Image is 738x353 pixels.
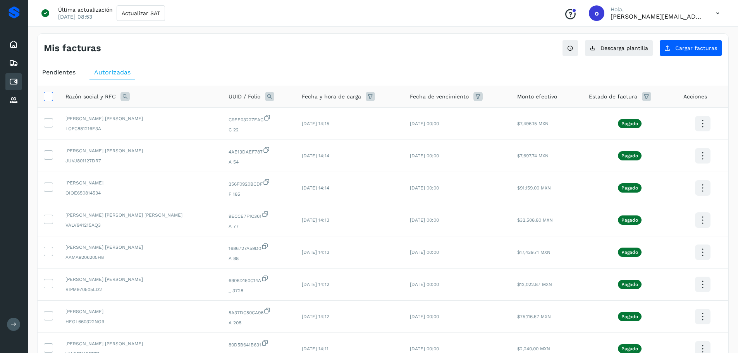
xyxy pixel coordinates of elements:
[65,254,216,261] span: AAMA9206205H8
[229,339,289,348] span: 80D5B641B631
[302,93,361,101] span: Fecha y hora de carga
[621,314,638,319] p: Pagado
[65,244,216,251] span: [PERSON_NAME] [PERSON_NAME]
[410,346,439,351] span: [DATE] 00:00
[65,222,216,229] span: VALV941215AQ3
[410,314,439,319] span: [DATE] 00:00
[229,178,289,188] span: 256F0920BCDF
[65,308,216,315] span: [PERSON_NAME]
[229,191,289,198] span: F 185
[302,121,329,126] span: [DATE] 14:15
[410,185,439,191] span: [DATE] 00:00
[302,217,329,223] span: [DATE] 14:13
[229,146,289,155] span: 4AE13DAEF787
[302,346,329,351] span: [DATE] 14:11
[229,287,289,294] span: _ 3728
[44,43,101,54] h4: Mis facturas
[517,282,552,287] span: $12,022.87 MXN
[600,45,648,51] span: Descarga plantilla
[621,282,638,287] p: Pagado
[58,6,113,13] p: Última actualización
[229,255,289,262] span: A 88
[65,147,216,154] span: [PERSON_NAME] [PERSON_NAME]
[65,93,116,101] span: Razón social y RFC
[410,217,439,223] span: [DATE] 00:00
[683,93,707,101] span: Acciones
[410,250,439,255] span: [DATE] 00:00
[65,179,216,186] span: [PERSON_NAME]
[122,10,160,16] span: Actualizar SAT
[5,73,22,90] div: Cuentas por pagar
[229,223,289,230] span: A 77
[517,250,550,255] span: $17,439.71 MXN
[229,243,289,252] span: 1686727A59D0
[302,185,329,191] span: [DATE] 14:14
[517,185,551,191] span: $91,159.00 MXN
[65,125,216,132] span: LOFC881216E3A
[621,250,638,255] p: Pagado
[517,93,557,101] span: Monto efectivo
[58,13,92,20] p: [DATE] 08:53
[65,157,216,164] span: JUVJ801127DR7
[621,153,638,158] p: Pagado
[517,346,550,351] span: $2,240.00 MXN
[517,121,549,126] span: $7,496.15 MXN
[229,126,289,133] span: C 22
[229,275,289,284] span: 6906D150C14A
[302,282,329,287] span: [DATE] 14:12
[65,212,216,219] span: [PERSON_NAME] [PERSON_NAME] [PERSON_NAME]
[229,158,289,165] span: A 54
[65,189,216,196] span: OIOE650814534
[302,153,329,158] span: [DATE] 14:14
[659,40,722,56] button: Cargar facturas
[589,93,637,101] span: Estado de factura
[229,210,289,220] span: 9ECCE7F1C361
[621,217,638,223] p: Pagado
[65,115,216,122] span: [PERSON_NAME] [PERSON_NAME]
[410,153,439,158] span: [DATE] 00:00
[621,121,638,126] p: Pagado
[117,5,165,21] button: Actualizar SAT
[302,314,329,319] span: [DATE] 14:12
[517,314,551,319] span: $75,116.57 MXN
[517,217,553,223] span: $32,508.80 MXN
[65,276,216,283] span: [PERSON_NAME] [PERSON_NAME]
[517,153,549,158] span: $7,697.74 MXN
[302,250,329,255] span: [DATE] 14:13
[5,36,22,53] div: Inicio
[410,121,439,126] span: [DATE] 00:00
[65,286,216,293] span: RIPM970505LD2
[5,92,22,109] div: Proveedores
[675,45,717,51] span: Cargar facturas
[611,6,704,13] p: Hola,
[229,93,260,101] span: UUID / Folio
[65,340,216,347] span: [PERSON_NAME] [PERSON_NAME]
[5,55,22,72] div: Embarques
[410,93,469,101] span: Fecha de vencimiento
[229,114,289,123] span: C9EE03227EAC
[621,185,638,191] p: Pagado
[229,307,289,316] span: 5A37DC50CA96
[585,40,653,56] button: Descarga plantilla
[42,69,76,76] span: Pendientes
[621,346,638,351] p: Pagado
[65,318,216,325] span: HEGL660322NG9
[229,319,289,326] span: A 208
[94,69,131,76] span: Autorizadas
[410,282,439,287] span: [DATE] 00:00
[611,13,704,20] p: obed.perez@clcsolutions.com.mx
